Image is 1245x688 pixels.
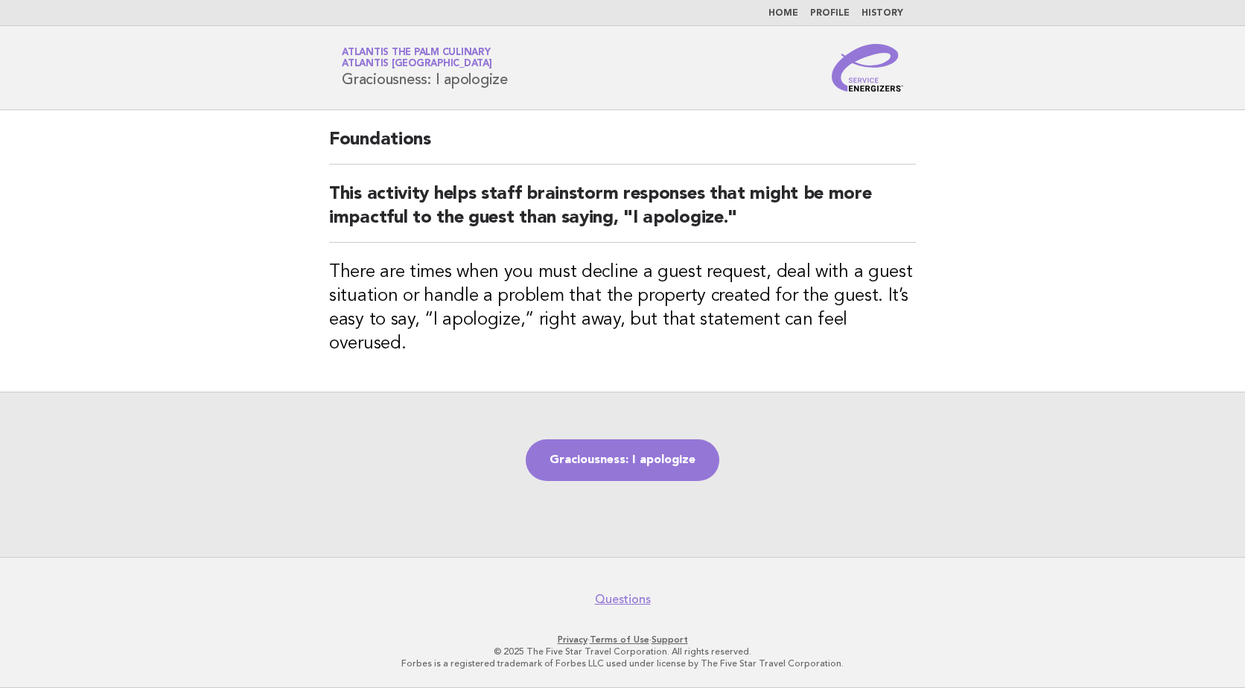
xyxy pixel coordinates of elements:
[329,128,916,165] h2: Foundations
[329,182,916,243] h2: This activity helps staff brainstorm responses that might be more impactful to the guest than say...
[167,657,1078,669] p: Forbes is a registered trademark of Forbes LLC used under license by The Five Star Travel Corpora...
[862,9,903,18] a: History
[167,634,1078,646] p: · ·
[810,9,850,18] a: Profile
[167,646,1078,657] p: © 2025 The Five Star Travel Corporation. All rights reserved.
[526,439,719,481] a: Graciousness: I apologize
[652,634,688,645] a: Support
[329,261,916,356] h3: There are times when you must decline a guest request, deal with a guest situation or handle a pr...
[342,60,492,69] span: Atlantis [GEOGRAPHIC_DATA]
[590,634,649,645] a: Terms of Use
[558,634,588,645] a: Privacy
[768,9,798,18] a: Home
[342,48,492,69] a: Atlantis The Palm CulinaryAtlantis [GEOGRAPHIC_DATA]
[832,44,903,92] img: Service Energizers
[595,592,651,607] a: Questions
[342,48,508,87] h1: Graciousness: I apologize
